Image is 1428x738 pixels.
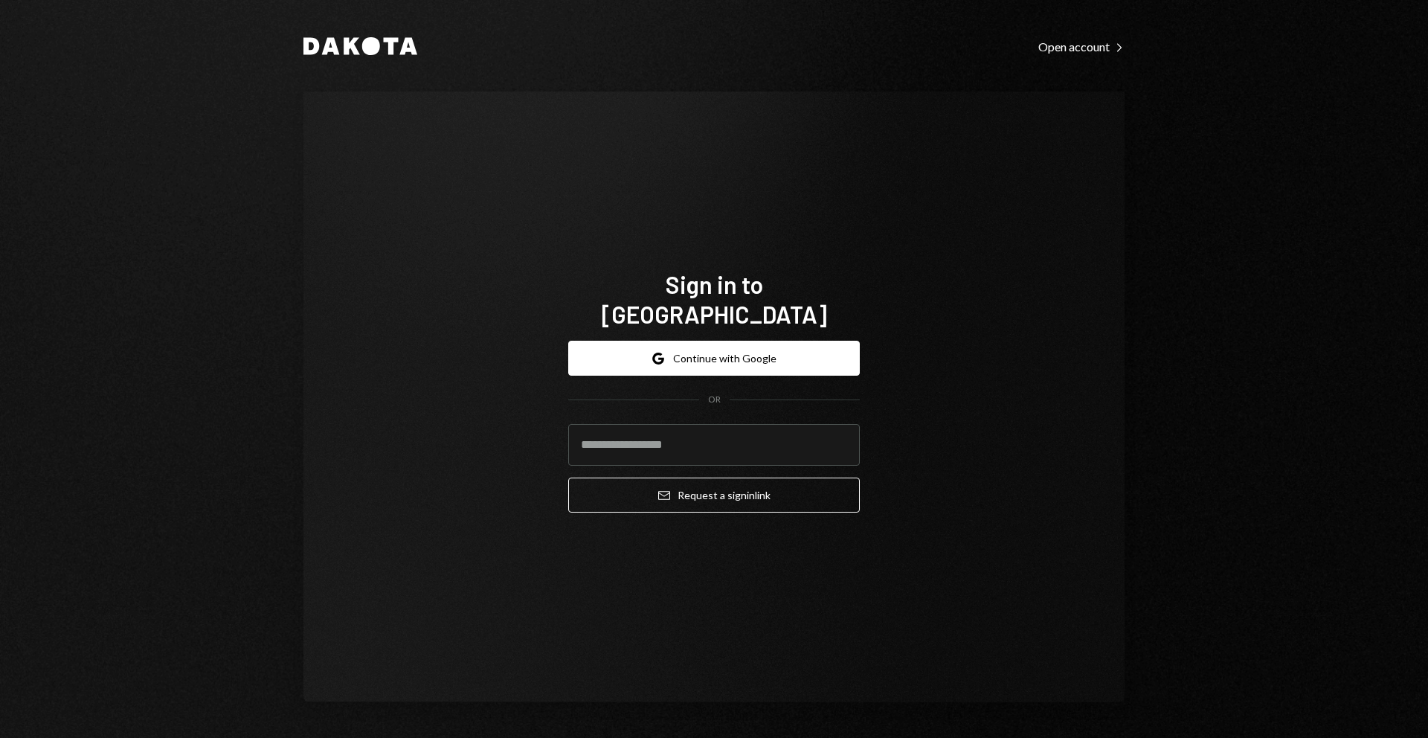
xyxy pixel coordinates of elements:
button: Request a signinlink [568,478,860,513]
h1: Sign in to [GEOGRAPHIC_DATA] [568,269,860,329]
div: Open account [1038,39,1125,54]
a: Open account [1038,38,1125,54]
button: Continue with Google [568,341,860,376]
div: OR [708,394,721,406]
